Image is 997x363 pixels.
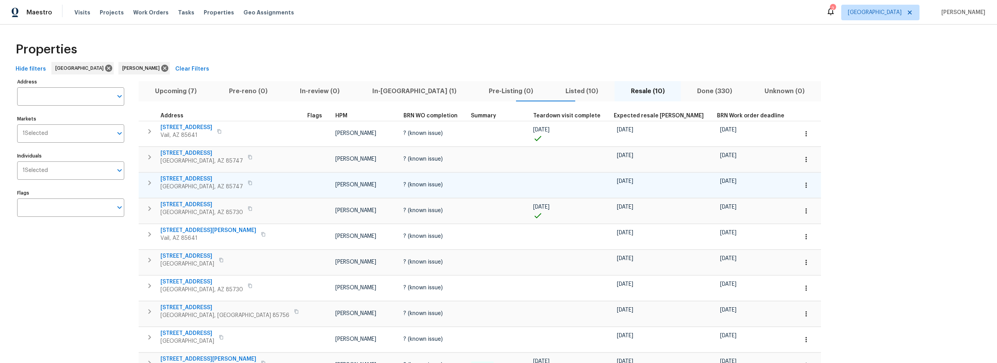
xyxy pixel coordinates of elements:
[289,86,351,97] span: In-review (0)
[178,10,194,15] span: Tasks
[335,259,376,265] span: [PERSON_NAME]
[160,337,214,345] span: [GEOGRAPHIC_DATA]
[471,113,496,119] span: Summary
[160,278,243,286] span: [STREET_ADDRESS]
[533,204,550,210] span: [DATE]
[160,201,243,209] span: [STREET_ADDRESS]
[114,202,125,213] button: Open
[403,311,443,316] span: ? (known issue)
[403,182,443,188] span: ? (known issue)
[335,336,376,342] span: [PERSON_NAME]
[403,285,443,290] span: ? (known issue)
[753,86,816,97] span: Unknown (0)
[160,227,256,234] span: [STREET_ADDRESS][PERSON_NAME]
[100,9,124,16] span: Projects
[720,282,736,287] span: [DATE]
[717,113,784,119] span: BRN Work order deadline
[403,259,443,265] span: ? (known issue)
[172,62,212,76] button: Clear Filters
[361,86,468,97] span: In-[GEOGRAPHIC_DATA] (1)
[17,154,124,158] label: Individuals
[617,204,633,210] span: [DATE]
[335,131,376,136] span: [PERSON_NAME]
[403,156,443,162] span: ? (known issue)
[122,64,163,72] span: [PERSON_NAME]
[554,86,610,97] span: Listed (10)
[23,167,48,174] span: 1 Selected
[160,304,289,312] span: [STREET_ADDRESS]
[335,285,376,290] span: [PERSON_NAME]
[204,9,234,16] span: Properties
[720,204,736,210] span: [DATE]
[720,127,736,133] span: [DATE]
[51,62,114,74] div: [GEOGRAPHIC_DATA]
[617,230,633,236] span: [DATE]
[307,113,322,119] span: Flags
[243,9,294,16] span: Geo Assignments
[160,312,289,319] span: [GEOGRAPHIC_DATA], [GEOGRAPHIC_DATA] 85756
[617,153,633,158] span: [DATE]
[17,117,124,121] label: Markets
[160,209,243,216] span: [GEOGRAPHIC_DATA], AZ 85730
[685,86,743,97] span: Done (330)
[617,282,633,287] span: [DATE]
[617,307,633,313] span: [DATE]
[114,165,125,176] button: Open
[335,156,376,162] span: [PERSON_NAME]
[619,86,676,97] span: Resale (10)
[720,256,736,261] span: [DATE]
[12,62,49,76] button: Hide filters
[118,62,170,74] div: [PERSON_NAME]
[335,311,376,316] span: [PERSON_NAME]
[160,252,214,260] span: [STREET_ADDRESS]
[335,208,376,213] span: [PERSON_NAME]
[403,113,458,119] span: BRN WO completion
[160,329,214,337] span: [STREET_ADDRESS]
[160,124,212,131] span: [STREET_ADDRESS]
[160,234,256,242] span: Vail, AZ 85641
[335,113,347,119] span: HPM
[533,113,601,119] span: Teardown visit complete
[938,9,985,16] span: [PERSON_NAME]
[617,333,633,338] span: [DATE]
[403,208,443,213] span: ? (known issue)
[16,46,77,53] span: Properties
[403,336,443,342] span: ? (known issue)
[720,333,736,338] span: [DATE]
[617,127,633,133] span: [DATE]
[533,127,550,133] span: [DATE]
[160,183,243,191] span: [GEOGRAPHIC_DATA], AZ 85747
[720,230,736,236] span: [DATE]
[55,64,107,72] span: [GEOGRAPHIC_DATA]
[830,5,835,12] div: 2
[335,182,376,188] span: [PERSON_NAME]
[160,260,214,268] span: [GEOGRAPHIC_DATA]
[160,286,243,294] span: [GEOGRAPHIC_DATA], AZ 85730
[614,113,704,119] span: Expected resale [PERSON_NAME]
[720,179,736,184] span: [DATE]
[74,9,90,16] span: Visits
[114,128,125,139] button: Open
[133,9,169,16] span: Work Orders
[17,80,124,84] label: Address
[175,64,209,74] span: Clear Filters
[160,149,243,157] span: [STREET_ADDRESS]
[160,175,243,183] span: [STREET_ADDRESS]
[335,234,376,239] span: [PERSON_NAME]
[160,157,243,165] span: [GEOGRAPHIC_DATA], AZ 85747
[23,130,48,137] span: 1 Selected
[114,91,125,102] button: Open
[217,86,279,97] span: Pre-reno (0)
[403,131,443,136] span: ? (known issue)
[617,256,633,261] span: [DATE]
[16,64,46,74] span: Hide filters
[26,9,52,16] span: Maestro
[143,86,208,97] span: Upcoming (7)
[848,9,902,16] span: [GEOGRAPHIC_DATA]
[160,113,183,119] span: Address
[720,153,736,158] span: [DATE]
[17,191,124,195] label: Flags
[160,131,212,139] span: Vail, AZ 85641
[720,307,736,313] span: [DATE]
[160,355,256,363] span: [STREET_ADDRESS][PERSON_NAME]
